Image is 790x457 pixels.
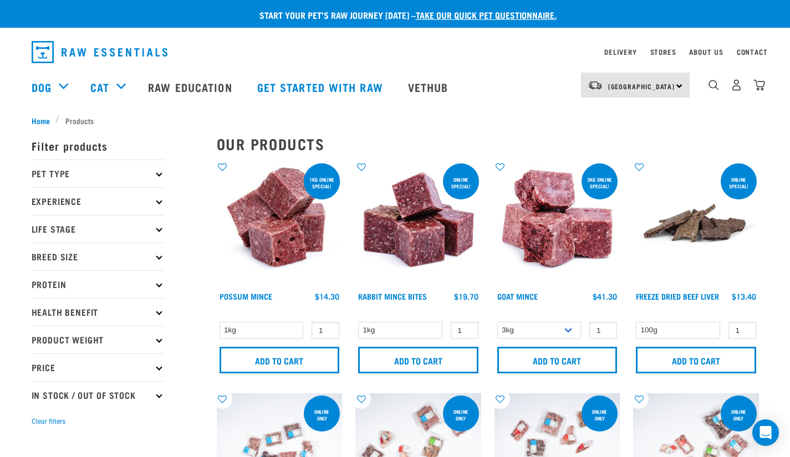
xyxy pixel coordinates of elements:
span: [GEOGRAPHIC_DATA] [608,84,675,88]
div: 1kg online special! [304,171,340,194]
p: Protein [32,270,165,298]
div: $13.40 [732,292,756,301]
a: Goat Mince [497,294,538,298]
a: Home [32,115,56,126]
div: Open Intercom Messenger [752,419,779,446]
p: Price [32,353,165,381]
img: Raw Essentials Logo [32,41,167,63]
a: Rabbit Mince Bites [358,294,427,298]
div: ONLINE ONLY [304,403,340,427]
a: Freeze Dried Beef Liver [636,294,719,298]
a: take our quick pet questionnaire. [416,12,557,17]
img: Stack Of Freeze Dried Beef Liver For Pets [633,161,759,287]
div: 3kg online special! [582,171,618,194]
input: Add to cart [220,347,340,373]
input: Add to cart [358,347,478,373]
div: Online Only [582,403,618,427]
h2: Our Products [217,135,759,152]
p: In Stock / Out Of Stock [32,381,165,409]
a: Cat [90,79,109,95]
input: 1 [451,322,478,339]
a: Get started with Raw [246,65,397,109]
input: 1 [728,322,756,339]
img: home-icon-1@2x.png [709,80,719,90]
img: Whole Minced Rabbit Cubes 01 [355,161,481,287]
a: Stores [650,50,676,54]
a: About Us [689,50,723,54]
a: Vethub [397,65,462,109]
nav: dropdown navigation [23,37,768,68]
div: Online Only [443,403,479,427]
a: Possum Mince [220,294,272,298]
input: 1 [589,322,617,339]
img: user.png [731,79,742,91]
input: Add to cart [497,347,618,373]
p: Pet Type [32,160,165,187]
div: $19.70 [454,292,478,301]
img: home-icon@2x.png [753,79,765,91]
p: Product Weight [32,326,165,353]
nav: breadcrumbs [32,115,759,126]
p: Filter products [32,132,165,160]
button: Clear filters [32,417,65,427]
div: $14.30 [315,292,339,301]
p: Life Stage [32,215,165,243]
a: Raw Education [137,65,246,109]
p: Breed Size [32,243,165,270]
a: Contact [737,50,768,54]
input: Add to cart [636,347,756,373]
div: ONLINE SPECIAL! [721,171,757,194]
p: Health Benefit [32,298,165,326]
div: Online Only [721,403,757,427]
div: ONLINE SPECIAL! [443,171,479,194]
a: Delivery [604,50,636,54]
p: Experience [32,187,165,215]
div: $41.30 [593,292,617,301]
input: 1 [312,322,339,339]
a: Dog [32,79,52,95]
span: Home [32,115,50,126]
img: 1102 Possum Mince 01 [217,161,343,287]
img: 1077 Wild Goat Mince 01 [495,161,620,287]
img: van-moving.png [588,80,603,90]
